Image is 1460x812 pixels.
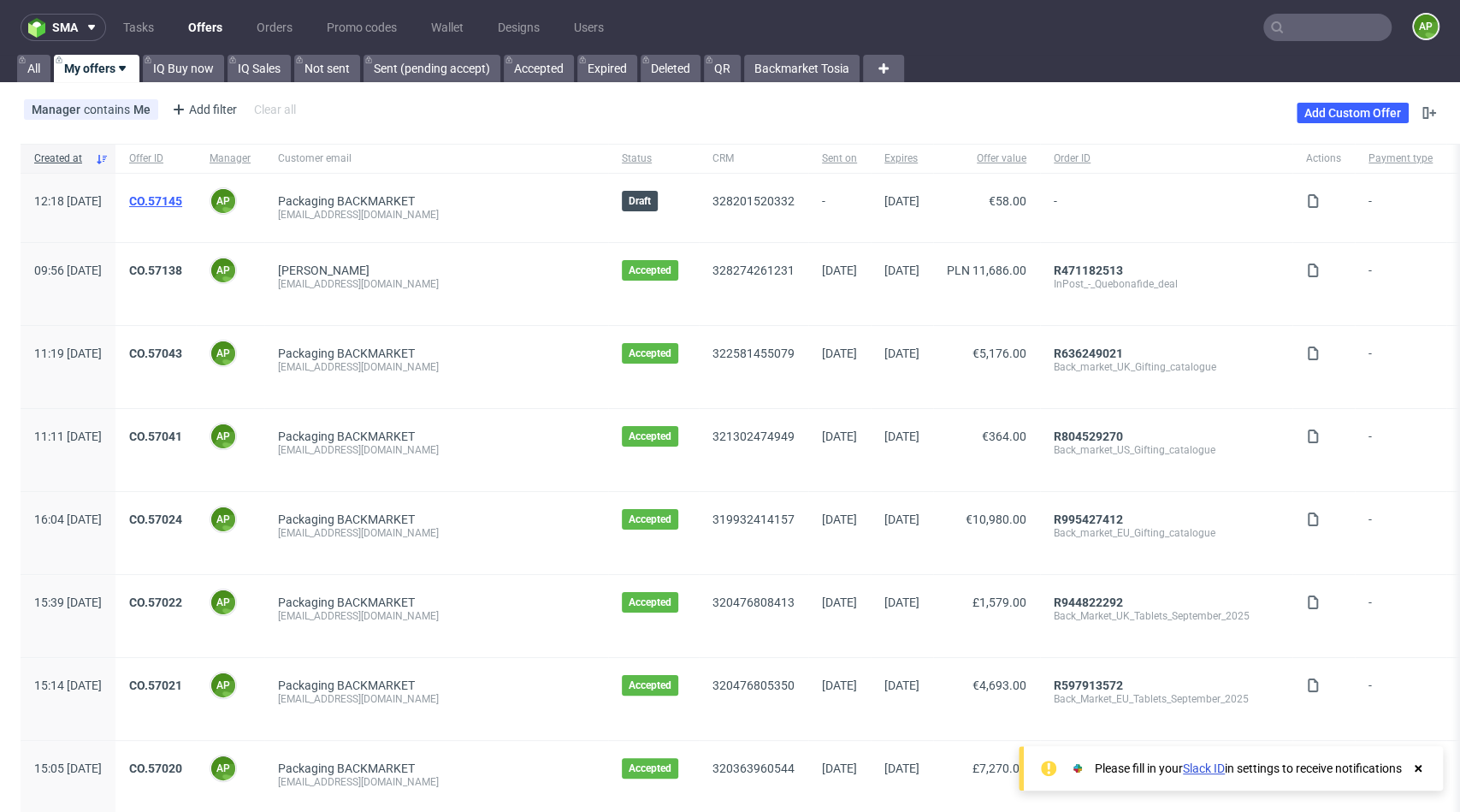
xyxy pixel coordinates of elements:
[884,513,919,526] span: [DATE]
[34,264,102,277] span: 09:56 [DATE]
[278,360,594,374] div: [EMAIL_ADDRESS][DOMAIN_NAME]
[712,762,795,775] a: 320363960544
[211,673,235,697] figcaption: AP
[1054,679,1123,692] a: R597913572
[712,679,795,692] a: 320476805350
[704,55,741,82] a: QR
[622,151,685,166] span: Status
[712,430,795,443] a: 321302474949
[211,341,235,365] figcaption: AP
[129,151,182,166] span: Offer ID
[1368,430,1433,471] span: -
[577,55,637,82] a: Expired
[1069,760,1086,777] img: Slack
[884,264,919,277] span: [DATE]
[34,430,102,443] span: 11:11 [DATE]
[884,679,919,692] span: [DATE]
[884,347,919,360] span: [DATE]
[278,208,594,222] div: [EMAIL_ADDRESS][DOMAIN_NAME]
[1054,194,1279,222] span: -
[1368,264,1433,305] span: -
[972,762,1026,775] span: £7,270.00
[629,194,651,208] span: Draft
[129,513,182,526] a: CO.57024
[34,347,102,360] span: 11:19 [DATE]
[1368,513,1433,554] span: -
[822,762,857,775] span: [DATE]
[278,679,415,692] a: Packaging BACKMARKET
[34,596,102,609] span: 15:39 [DATE]
[629,596,671,609] span: Accepted
[989,194,1026,208] span: €58.00
[278,762,415,775] a: Packaging BACKMARKET
[966,513,1026,526] span: €10,980.00
[629,762,671,775] span: Accepted
[1054,430,1123,443] a: R804529270
[278,513,415,526] a: Packaging BACKMARKET
[822,194,857,222] span: -
[421,14,474,41] a: Wallet
[1183,762,1225,775] a: Slack ID
[129,347,182,360] a: CO.57043
[1054,347,1123,360] a: R636249021
[884,430,919,443] span: [DATE]
[972,347,1026,360] span: €5,176.00
[884,151,919,166] span: Expires
[1054,526,1279,540] div: Back_market_EU_Gifting_catalogue
[1054,151,1279,166] span: Order ID
[1368,194,1433,222] span: -
[822,264,857,277] span: [DATE]
[712,513,795,526] a: 319932414157
[1368,596,1433,637] span: -
[34,679,102,692] span: 15:14 [DATE]
[28,18,52,38] img: logo
[133,103,151,116] div: Me
[32,103,84,116] span: Manager
[488,14,550,41] a: Designs
[211,756,235,780] figcaption: AP
[211,507,235,531] figcaption: AP
[246,14,303,41] a: Orders
[1095,760,1402,777] div: Please fill in your in settings to receive notifications
[884,596,919,609] span: [DATE]
[1054,609,1279,623] div: Back_Market_UK_Tablets_September_2025
[278,194,415,208] a: Packaging BACKMARKET
[972,679,1026,692] span: €4,693.00
[1414,15,1438,39] figcaption: AP
[564,14,614,41] a: Users
[129,679,182,692] a: CO.57021
[211,590,235,614] figcaption: AP
[629,347,671,360] span: Accepted
[278,526,594,540] div: [EMAIL_ADDRESS][DOMAIN_NAME]
[1054,360,1279,374] div: Back_market_UK_Gifting_catalogue
[211,189,235,213] figcaption: AP
[129,596,182,609] a: CO.57022
[278,692,594,706] div: [EMAIL_ADDRESS][DOMAIN_NAME]
[52,21,78,33] span: sma
[84,103,133,116] span: contains
[712,194,795,208] a: 328201520332
[1054,277,1279,291] div: InPost_-_Quebonafide_deal
[278,596,415,609] a: Packaging BACKMARKET
[712,264,795,277] a: 328274261231
[316,14,407,41] a: Promo codes
[629,430,671,443] span: Accepted
[294,55,360,82] a: Not sent
[143,55,224,82] a: IQ Buy now
[17,55,50,82] a: All
[1054,443,1279,457] div: Back_market_US_Gifting_catalogue
[884,762,919,775] span: [DATE]
[278,347,415,360] a: Packaging BACKMARKET
[364,55,500,82] a: Sent (pending accept)
[1368,679,1433,720] span: -
[884,194,919,208] span: [DATE]
[982,430,1026,443] span: €364.00
[1054,692,1279,706] div: Back_Market_EU_Tablets_September_2025
[822,151,857,166] span: Sent on
[129,762,182,775] a: CO.57020
[129,264,182,277] a: CO.57138
[129,194,182,208] a: CO.57145
[1054,513,1123,526] a: R995427412
[278,151,594,166] span: Customer email
[278,775,594,789] div: [EMAIL_ADDRESS][DOMAIN_NAME]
